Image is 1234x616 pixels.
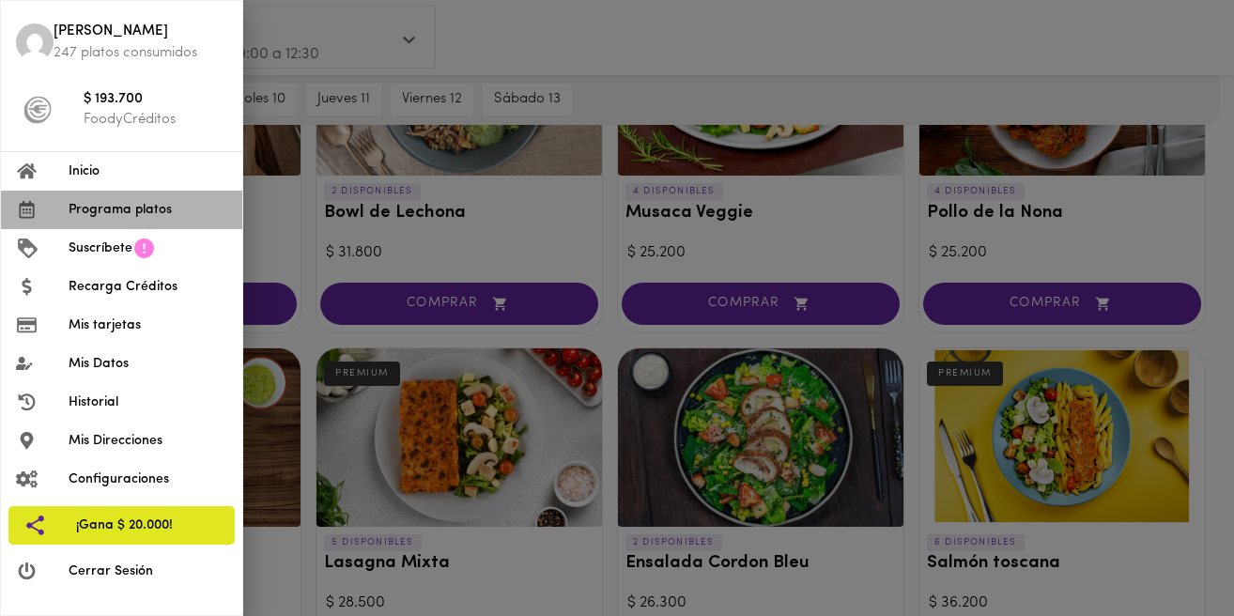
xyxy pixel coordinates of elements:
[76,516,220,535] span: ¡Gana $ 20.000!
[69,562,227,581] span: Cerrar Sesión
[84,110,227,130] p: FoodyCréditos
[1125,507,1215,597] iframe: Messagebird Livechat Widget
[69,239,132,258] span: Suscríbete
[69,470,227,489] span: Configuraciones
[69,431,227,451] span: Mis Direcciones
[23,96,52,124] img: foody-creditos-black.png
[69,277,227,297] span: Recarga Créditos
[69,200,227,220] span: Programa platos
[69,393,227,412] span: Historial
[69,316,227,335] span: Mis tarjetas
[54,43,227,63] p: 247 platos consumidos
[84,89,227,111] span: $ 193.700
[54,22,227,43] span: [PERSON_NAME]
[69,354,227,374] span: Mis Datos
[69,162,227,181] span: Inicio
